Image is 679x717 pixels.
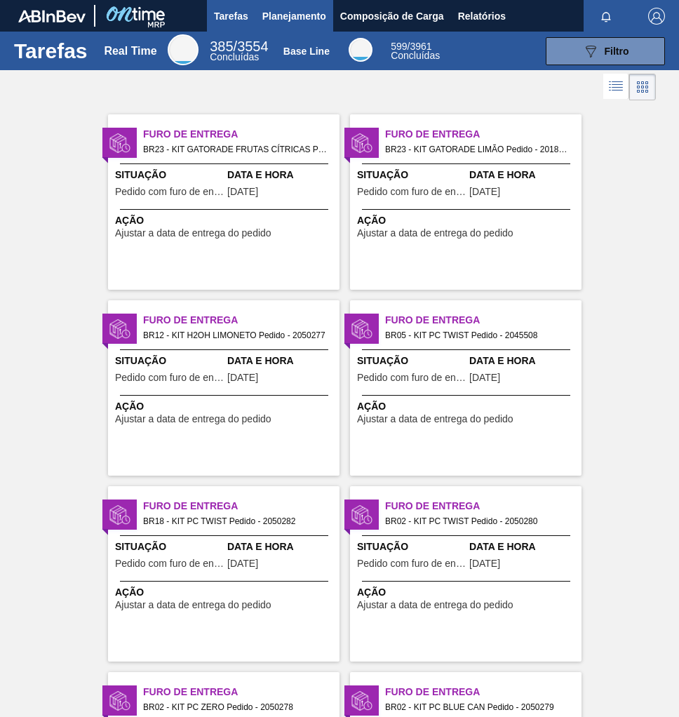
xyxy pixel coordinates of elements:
[115,187,224,197] span: Pedido com furo de entrega
[143,685,339,699] span: Furo de Entrega
[357,585,578,600] span: Ação
[115,414,271,424] span: Ajustar a data de entrega do pedido
[351,690,372,711] img: status
[143,127,339,142] span: Furo de Entrega
[115,213,336,228] span: Ação
[210,39,268,54] span: / 3554
[351,504,372,525] img: status
[104,45,156,58] div: Real Time
[340,8,444,25] span: Composição de Carga
[115,600,271,610] span: Ajustar a data de entrega do pedido
[210,39,233,54] span: 385
[109,690,130,711] img: status
[629,74,656,100] div: Visão em Cards
[357,414,513,424] span: Ajustar a data de entrega do pedido
[469,540,578,554] span: Data e Hora
[391,41,407,52] span: 599
[385,685,581,699] span: Furo de Entrega
[391,50,440,61] span: Concluídas
[357,213,578,228] span: Ação
[385,699,570,715] span: BR02 - KIT PC BLUE CAN Pedido - 2050279
[603,74,629,100] div: Visão em Lista
[385,313,581,328] span: Furo de Entrega
[210,51,259,62] span: Concluídas
[227,354,336,368] span: Data e Hora
[357,540,466,554] span: Situação
[469,168,578,182] span: Data e Hora
[143,313,339,328] span: Furo de Entrega
[469,373,500,383] span: 08/10/2025,
[391,41,431,52] span: / 3961
[109,319,130,340] img: status
[115,399,336,414] span: Ação
[115,585,336,600] span: Ação
[357,187,466,197] span: Pedido com furo de entrega
[385,142,570,157] span: BR23 - KIT GATORADE LIMÃO Pedido - 2018485
[469,187,500,197] span: 30/08/2025,
[143,328,328,343] span: BR12 - KIT H2OH LIMONETO Pedido - 2050277
[385,127,581,142] span: Furo de Entrega
[357,399,578,414] span: Ação
[143,514,328,529] span: BR18 - KIT PC TWIST Pedido - 2050282
[227,168,336,182] span: Data e Hora
[115,168,224,182] span: Situação
[283,46,330,57] div: Base Line
[357,373,466,383] span: Pedido com furo de entrega
[115,373,224,383] span: Pedido com furo de entrega
[115,228,271,239] span: Ajustar a data de entrega do pedido
[227,187,258,197] span: 02/10/2025,
[351,319,372,340] img: status
[18,10,86,22] img: TNhmsLtSVTkK8tSr43FrP2fwEKptu5GPRR3wAAAABJRU5ErkJggg==
[351,133,372,154] img: status
[227,373,258,383] span: 10/10/2025,
[262,8,326,25] span: Planejamento
[109,133,130,154] img: status
[469,558,500,569] span: 11/10/2025,
[357,168,466,182] span: Situação
[143,142,328,157] span: BR23 - KIT GATORADE FRUTAS CÍTRICAS Pedido - 2038893
[391,42,440,60] div: Base Line
[115,558,224,569] span: Pedido com furo de entrega
[546,37,665,65] button: Filtro
[357,228,513,239] span: Ajustar a data de entrega do pedido
[385,499,581,514] span: Furo de Entrega
[648,8,665,25] img: Logout
[584,6,628,26] button: Notificações
[469,354,578,368] span: Data e Hora
[214,8,248,25] span: Tarefas
[349,38,372,62] div: Base Line
[385,328,570,343] span: BR05 - KIT PC TWIST Pedido - 2045508
[227,540,336,554] span: Data e Hora
[109,504,130,525] img: status
[115,354,224,368] span: Situação
[357,558,466,569] span: Pedido com furo de entrega
[168,34,199,65] div: Real Time
[115,540,224,554] span: Situação
[143,499,339,514] span: Furo de Entrega
[605,46,629,57] span: Filtro
[458,8,506,25] span: Relatórios
[357,354,466,368] span: Situação
[227,558,258,569] span: 11/10/2025,
[143,699,328,715] span: BR02 - KIT PC ZERO Pedido - 2050278
[357,600,513,610] span: Ajustar a data de entrega do pedido
[210,41,268,62] div: Real Time
[14,43,88,59] h1: Tarefas
[385,514,570,529] span: BR02 - KIT PC TWIST Pedido - 2050280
